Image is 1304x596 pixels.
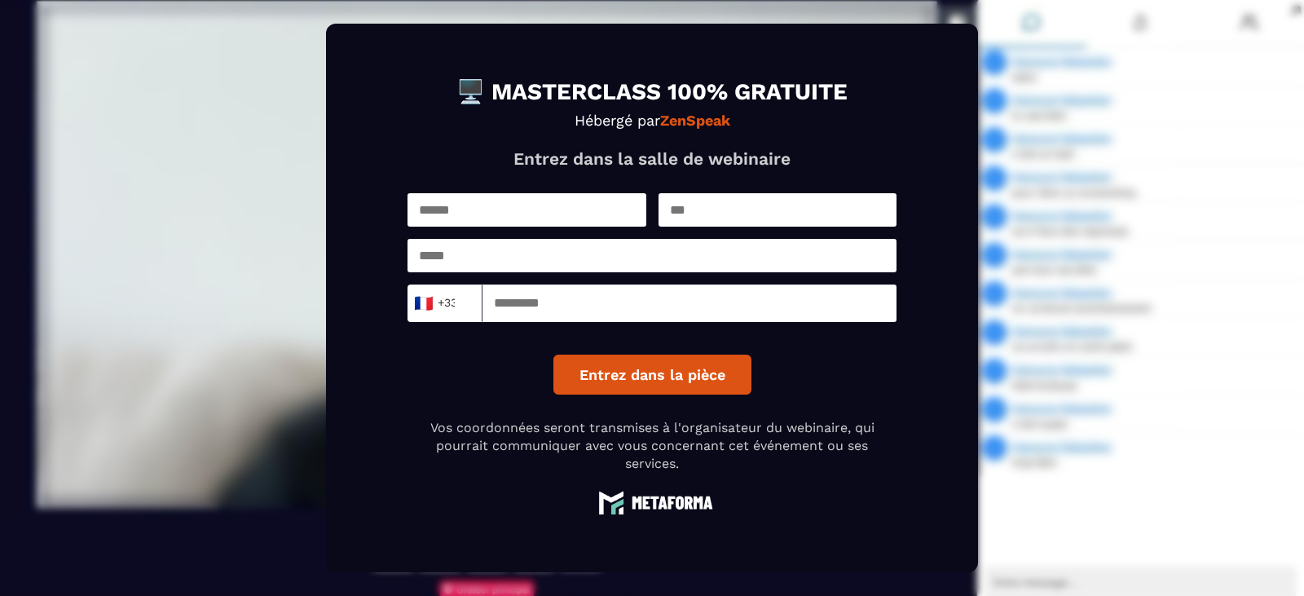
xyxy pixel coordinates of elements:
span: 🇫🇷 [413,292,434,315]
div: Search for option [407,285,482,322]
h1: 🖥️ MASTERCLASS 100% GRATUITE [407,81,896,104]
p: Vos coordonnées seront transmises à l'organisateur du webinaire, qui pourrait communiquer avec vo... [407,419,896,474]
p: Hébergé par [407,112,896,129]
strong: ZenSpeak [660,112,730,129]
button: Entrez dans la pièce [553,355,751,395]
p: Entrez dans la salle de webinaire [407,148,896,169]
input: Search for option [456,291,468,316]
img: logo [591,490,713,515]
span: +33 [418,292,452,315]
